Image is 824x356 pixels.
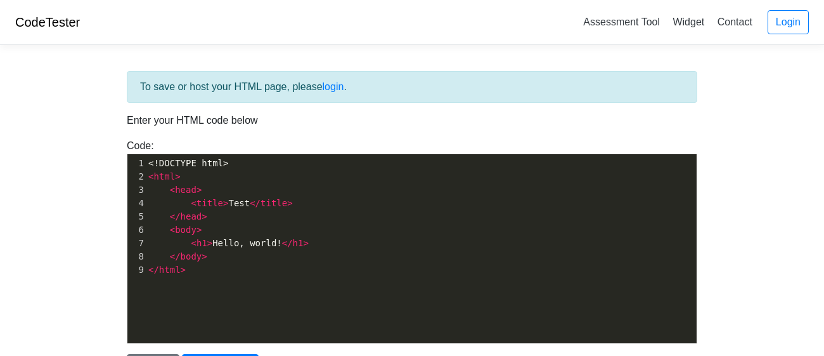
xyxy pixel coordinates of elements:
span: html [153,171,175,181]
div: 4 [127,197,146,210]
span: > [196,225,202,235]
span: body [181,251,202,261]
span: < [148,171,153,181]
span: > [202,251,207,261]
div: 5 [127,210,146,223]
span: title [261,198,287,208]
span: Test [148,198,293,208]
span: < [170,225,175,235]
span: head [175,185,196,195]
span: title [196,198,223,208]
a: login [323,81,344,92]
span: > [202,211,207,221]
span: < [170,185,175,195]
span: </ [170,211,181,221]
span: < [191,198,196,208]
a: Assessment Tool [578,11,665,32]
span: head [181,211,202,221]
span: > [175,171,180,181]
div: 9 [127,263,146,277]
span: </ [282,238,293,248]
a: Contact [712,11,757,32]
span: > [181,265,186,275]
a: Widget [667,11,709,32]
a: Login [768,10,809,34]
span: body [175,225,196,235]
div: 2 [127,170,146,183]
span: h1 [293,238,304,248]
p: Enter your HTML code below [127,113,697,128]
a: CodeTester [15,15,80,29]
span: h1 [196,238,207,248]
div: 8 [127,250,146,263]
div: To save or host your HTML page, please . [127,71,697,103]
div: 6 [127,223,146,237]
div: 3 [127,183,146,197]
span: > [196,185,202,195]
span: html [159,265,181,275]
span: > [303,238,308,248]
span: < [191,238,196,248]
span: </ [148,265,159,275]
div: 7 [127,237,146,250]
span: <!DOCTYPE html> [148,158,228,168]
div: Code: [117,138,707,344]
span: </ [250,198,261,208]
span: Hello, world! [148,238,309,248]
span: </ [170,251,181,261]
div: 1 [127,157,146,170]
span: > [223,198,228,208]
span: > [287,198,292,208]
span: > [207,238,212,248]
